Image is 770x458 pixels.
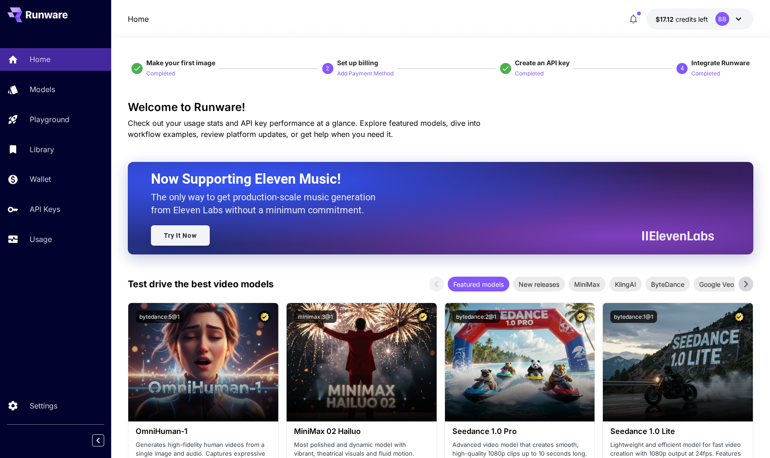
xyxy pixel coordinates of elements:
[515,68,544,79] button: Completed
[146,59,215,67] span: Make your first image
[128,13,149,25] a: Home
[452,310,500,323] button: bytedance:2@1
[448,279,509,289] span: Featured models
[610,310,657,323] button: bytedance:1@1
[337,69,394,78] p: Add Payment Method
[609,279,642,289] span: KlingAI
[30,204,60,215] p: API Keys
[128,303,278,421] img: alt
[151,191,382,217] p: The only way to get production-scale music generation from Eleven Labs without a minimum commitment.
[128,118,481,139] span: Check out your usage stats and API key performance at a glance. Explore featured models, dive int...
[603,303,753,421] img: alt
[645,277,690,291] div: ByteDance
[146,69,175,78] p: Completed
[30,144,54,155] p: Library
[30,54,50,65] p: Home
[258,310,271,323] button: Certified Model – Vetted for best performance and includes a commercial license.
[448,277,509,291] div: Featured models
[30,234,52,245] p: Usage
[681,64,684,73] p: 4
[128,101,754,114] h3: Welcome to Runware!
[151,225,210,246] a: Try It Now
[515,69,544,78] p: Completed
[575,310,587,323] button: Certified Model – Vetted for best performance and includes a commercial license.
[92,434,104,446] button: Collapse sidebar
[691,69,720,78] p: Completed
[136,310,183,323] button: bytedance:5@1
[128,13,149,25] nav: breadcrumb
[569,279,606,289] span: MiniMax
[569,277,606,291] div: MiniMax
[691,68,720,79] button: Completed
[513,279,565,289] span: New releases
[99,432,111,449] div: Collapse sidebar
[30,114,69,125] p: Playground
[287,303,437,421] img: alt
[128,277,274,291] p: Test drive the best video models
[645,279,690,289] span: ByteDance
[417,310,429,323] button: Certified Model – Vetted for best performance and includes a commercial license.
[733,310,745,323] button: Certified Model – Vetted for best performance and includes a commercial license.
[610,427,745,436] h3: Seedance 1.0 Lite
[694,277,739,291] div: Google Veo
[294,310,337,323] button: minimax:3@1
[694,279,739,289] span: Google Veo
[656,15,676,23] span: $17.12
[445,303,595,421] img: alt
[294,427,429,436] h3: MiniMax 02 Hailuo
[30,400,57,411] p: Settings
[146,68,175,79] button: Completed
[30,173,51,185] p: Wallet
[691,59,750,67] span: Integrate Runware
[515,59,570,67] span: Create an API key
[609,277,642,291] div: KlingAI
[676,15,708,23] span: credits left
[337,59,378,67] span: Set up billing
[452,427,588,436] h3: Seedance 1.0 Pro
[715,12,729,26] div: BB
[136,427,271,436] h3: OmniHuman‑1
[151,170,707,188] h2: Now Supporting Eleven Music!
[337,68,394,79] button: Add Payment Method
[326,64,329,73] p: 2
[30,84,55,95] p: Models
[646,8,753,30] button: $17.11506BB
[513,277,565,291] div: New releases
[656,14,708,24] div: $17.11506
